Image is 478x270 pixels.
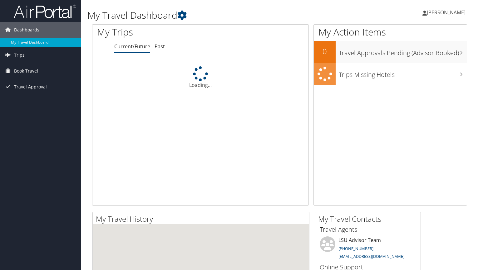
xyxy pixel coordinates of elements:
[314,26,467,39] h1: My Action Items
[314,41,467,63] a: 0Travel Approvals Pending (Advisor Booked)
[338,246,373,251] a: [PHONE_NUMBER]
[320,225,416,234] h3: Travel Agents
[339,67,467,79] h3: Trips Missing Hotels
[314,46,336,57] h2: 0
[318,214,421,224] h2: My Travel Contacts
[339,45,467,57] h3: Travel Approvals Pending (Advisor Booked)
[14,22,39,38] span: Dashboards
[14,47,25,63] span: Trips
[338,253,404,259] a: [EMAIL_ADDRESS][DOMAIN_NAME]
[314,63,467,85] a: Trips Missing Hotels
[14,4,76,19] img: airportal-logo.png
[87,9,344,22] h1: My Travel Dashboard
[155,43,165,50] a: Past
[114,43,150,50] a: Current/Future
[14,63,38,79] span: Book Travel
[317,236,419,262] li: LSU Advisor Team
[92,66,308,89] div: Loading...
[427,9,466,16] span: [PERSON_NAME]
[96,214,309,224] h2: My Travel History
[97,26,214,39] h1: My Trips
[14,79,47,95] span: Travel Approval
[422,3,472,22] a: [PERSON_NAME]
